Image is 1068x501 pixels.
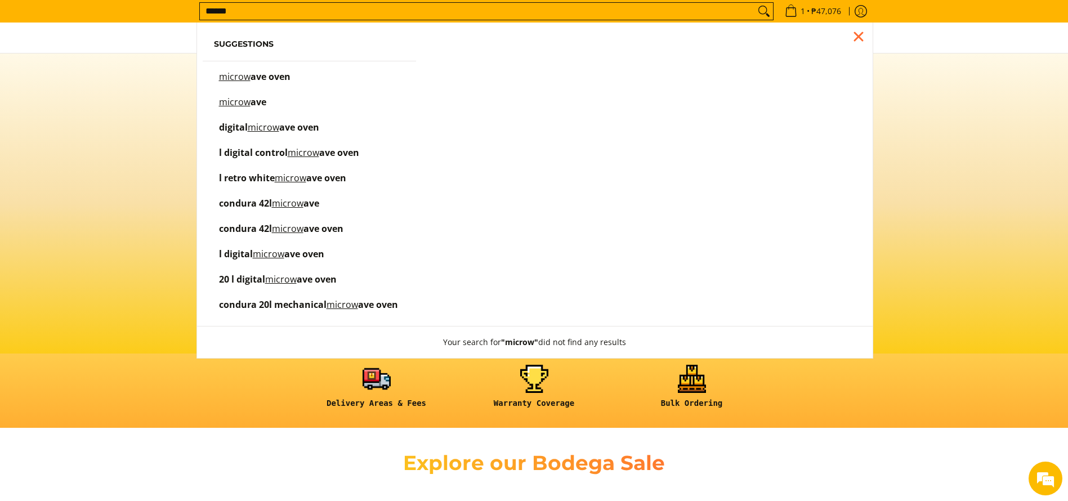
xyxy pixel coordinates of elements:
[214,98,405,118] a: microwave
[781,5,844,17] span: •
[253,248,284,260] mark: microw
[219,98,266,118] p: microwave
[272,197,303,209] mark: microw
[432,326,637,358] button: Your search for"microw"did not find any results
[214,250,405,270] a: l digital microwave oven
[297,273,337,285] span: ave oven
[219,96,251,108] mark: microw
[219,275,337,295] p: 20 l digital microwave oven
[251,96,266,108] span: ave
[219,70,251,83] mark: microw
[214,225,405,244] a: condura 42l microwave oven
[303,365,450,417] a: <h6><strong>Delivery Areas & Fees</strong></h6>
[371,450,698,476] h2: Explore our Bodega Sale
[214,123,405,143] a: digital microwave oven
[214,39,405,50] h6: Suggestions
[219,174,346,194] p: l retro white microwave oven
[214,199,405,219] a: condura 42l microwave
[850,28,867,45] div: Close pop up
[219,149,359,168] p: l digital control microwave oven
[219,123,319,143] p: digital microwave oven
[279,121,319,133] span: ave oven
[272,222,303,235] mark: microw
[219,73,291,92] p: microwave oven
[219,121,248,133] span: digital
[219,146,288,159] span: l digital control
[461,365,607,417] a: <h6><strong>Warranty Coverage</strong></h6>
[319,146,359,159] span: ave oven
[214,73,405,92] a: microwave oven
[265,273,297,285] mark: microw
[248,121,279,133] mark: microw
[219,172,275,184] span: l retro white
[219,225,343,244] p: condura 42l microwave oven
[219,301,398,320] p: condura 20l mechanical microwave oven
[501,337,538,347] strong: "microw"
[214,174,405,194] a: l retro white microwave oven
[303,197,319,209] span: ave
[303,222,343,235] span: ave oven
[214,275,405,295] a: 20 l digital microwave oven
[219,250,324,270] p: l digital microwave oven
[275,172,306,184] mark: microw
[219,199,319,219] p: condura 42l microwave
[251,70,291,83] span: ave oven
[219,248,253,260] span: l digital
[288,146,319,159] mark: microw
[219,298,327,311] span: condura 20l mechanical
[284,248,324,260] span: ave oven
[799,7,807,15] span: 1
[214,149,405,168] a: l digital control microwave oven
[219,273,265,285] span: 20 l digital
[219,197,272,209] span: condura 42l
[327,298,358,311] mark: microw
[810,7,843,15] span: ₱47,076
[619,365,765,417] a: <h6><strong>Bulk Ordering</strong></h6>
[219,222,272,235] span: condura 42l
[306,172,346,184] span: ave oven
[755,3,773,20] button: Search
[214,301,405,320] a: condura 20l mechanical microwave oven
[358,298,398,311] span: ave oven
